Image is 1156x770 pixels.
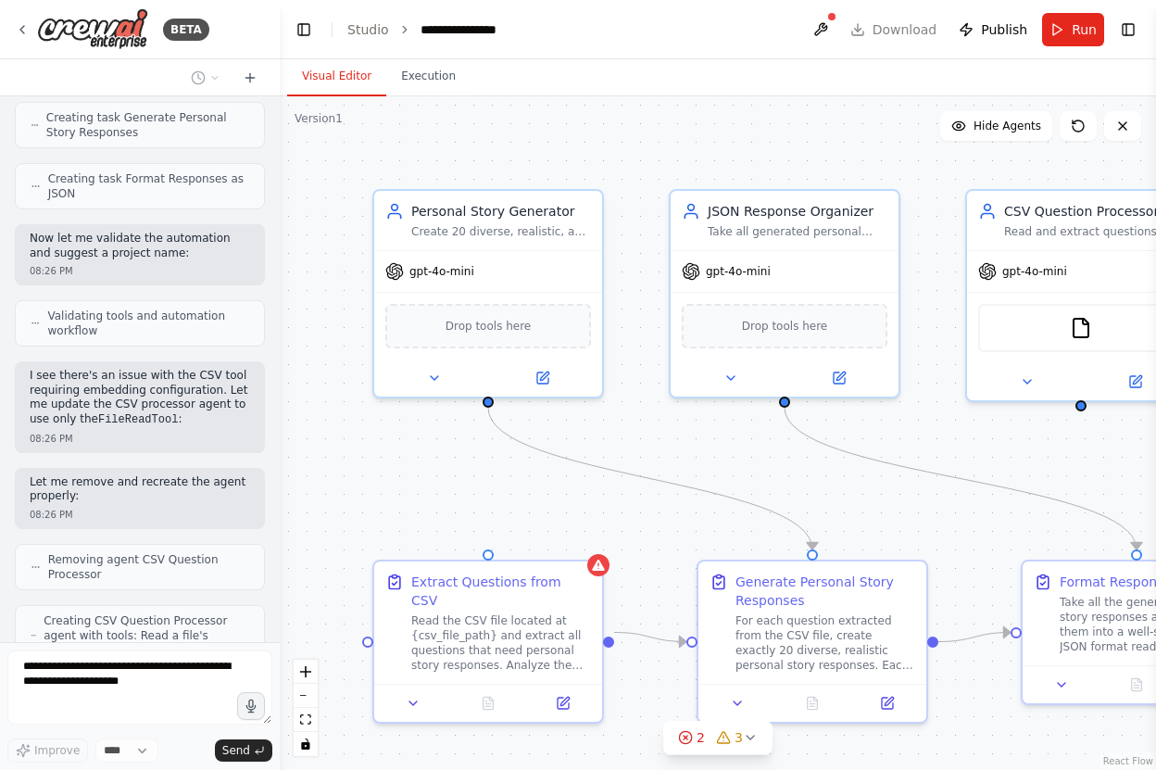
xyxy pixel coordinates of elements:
div: JSON Response Organizer [708,202,887,221]
button: Start a new chat [235,67,265,89]
button: Execution [386,57,471,96]
button: zoom out [294,684,318,708]
span: Hide Agents [974,119,1041,133]
button: Visual Editor [287,57,386,96]
div: Extract Questions from CSV [411,573,591,610]
g: Edge from 638ffcfa-2bea-4322-a9ff-2db7bbccfc41 to 79187f78-f68d-427e-b468-834fba1ab9cf [479,408,822,549]
button: Click to speak your automation idea [237,692,265,720]
span: Creating task Generate Personal Story Responses [46,110,249,140]
div: BETA [163,19,209,41]
span: gpt-4o-mini [1002,264,1067,279]
div: Version 1 [295,111,343,126]
span: gpt-4o-mini [706,264,771,279]
button: No output available [773,692,852,714]
div: 08:26 PM [30,432,250,446]
div: Read the CSV file located at {csv_file_path} and extract all questions that need personal story r... [411,613,591,673]
button: Open in side panel [490,367,595,389]
div: For each question extracted from the CSV file, create exactly 20 diverse, realistic personal stor... [735,613,915,673]
p: Now let me validate the automation and suggest a project name: [30,232,250,260]
button: No output available [449,692,528,714]
div: Extract Questions from CSVRead the CSV file located at {csv_file_path} and extract all questions ... [372,560,604,724]
button: Switch to previous chat [183,67,228,89]
div: React Flow controls [294,660,318,756]
button: Open in side panel [786,367,891,389]
button: Improve [7,738,88,763]
p: I see there's an issue with the CSV tool requiring embedding configuration. Let me update the CSV... [30,369,250,427]
p: Let me remove and recreate the agent properly: [30,475,250,504]
g: Edge from 1508abaf-a66f-4d95-ba03-f852cd88de78 to 461aa4d0-2fe2-4acc-ae05-c931b7af294c [775,408,1146,549]
div: JSON Response OrganizerTake all generated personal story responses and organize them into a prope... [669,189,900,398]
span: Send [222,743,250,758]
button: Open in side panel [855,692,919,714]
div: 08:26 PM [30,508,250,522]
span: Improve [34,743,80,758]
button: Send [215,739,272,762]
span: Removing agent CSV Question Processor [48,552,249,582]
button: fit view [294,708,318,732]
div: Generate Personal Story ResponsesFor each question extracted from the CSV file, create exactly 20... [697,560,928,724]
div: 08:26 PM [30,264,250,278]
button: Hide left sidebar [291,17,317,43]
span: Creating CSV Question Processor agent with tools: Read a file's content [44,613,249,658]
div: Personal Story Generator [411,202,591,221]
div: Take all generated personal story responses and organize them into a properly structured JSON for... [708,224,887,239]
a: Studio [347,22,389,37]
img: FileReadTool [1070,317,1092,339]
span: 3 [735,728,743,747]
button: Hide Agents [940,111,1052,141]
img: Logo [37,8,148,50]
g: Edge from 79187f78-f68d-427e-b468-834fba1ab9cf to 461aa4d0-2fe2-4acc-ae05-c931b7af294c [938,624,1011,651]
span: gpt-4o-mini [409,264,474,279]
g: Edge from 5c71b1bb-cf2e-4505-93c7-8d8c1cd265d3 to 79187f78-f68d-427e-b468-834fba1ab9cf [614,624,686,651]
button: Run [1042,13,1104,46]
span: Drop tools here [446,317,532,335]
button: Show right sidebar [1115,17,1141,43]
button: Publish [951,13,1035,46]
a: React Flow attribution [1103,756,1153,766]
button: toggle interactivity [294,732,318,756]
nav: breadcrumb [347,20,516,39]
span: Publish [981,20,1027,39]
span: Drop tools here [742,317,828,335]
span: Validating tools and automation workflow [47,309,249,338]
span: Creating task Format Responses as JSON [48,171,249,201]
div: Create 20 diverse, realistic, and engaging personal story responses for each question provided. E... [411,224,591,239]
span: Run [1072,20,1097,39]
div: Personal Story GeneratorCreate 20 diverse, realistic, and engaging personal story responses for e... [372,189,604,398]
div: Generate Personal Story Responses [735,573,915,610]
button: 23 [663,721,773,755]
button: zoom in [294,660,318,684]
button: Open in side panel [531,692,595,714]
code: FileReadTool [98,413,178,426]
span: 2 [697,728,705,747]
